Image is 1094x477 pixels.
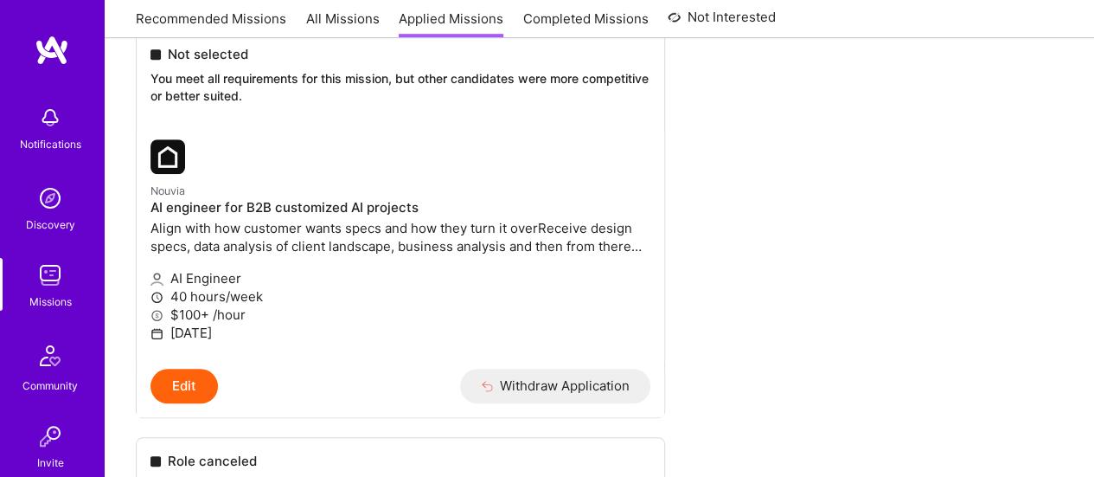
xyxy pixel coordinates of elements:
p: Align with how customer wants specs and how they turn it overReceive design specs, data analysis ... [150,219,650,255]
i: icon Calendar [150,327,163,340]
img: logo [35,35,69,66]
button: Edit [150,369,218,403]
a: Not Interested [668,7,776,38]
p: [DATE] [150,324,650,342]
p: 40 hours/week [150,287,650,306]
p: $100+ /hour [150,306,650,324]
i: icon Applicant [150,273,163,286]
div: Discovery [26,216,75,234]
i: icon Clock [150,291,163,304]
a: All Missions [306,10,380,38]
small: Nouvia [150,184,185,197]
h4: AI engineer for B2B customized AI projects [150,200,650,216]
a: Completed Missions [523,10,649,38]
button: Withdraw Application [460,369,651,403]
img: Community [29,335,71,377]
a: Nouvia company logoNouviaAI engineer for B2B customized AI projectsAlign with how customer wants ... [137,126,664,369]
div: Notifications [20,135,81,153]
div: Invite [37,454,64,472]
div: Community [22,377,78,395]
img: discovery [33,181,67,216]
a: Recommended Missions [136,10,286,38]
p: AI Engineer [150,269,650,287]
a: Applied Missions [399,10,503,38]
div: Missions [29,293,72,311]
img: Nouvia company logo [150,139,185,174]
p: You meet all requirements for this mission, but other candidates were more competitive or better ... [150,70,650,104]
img: Invite [33,419,67,454]
img: bell [33,100,67,135]
img: teamwork [33,258,67,293]
i: icon MoneyGray [150,309,163,322]
span: Not selected [168,45,248,63]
